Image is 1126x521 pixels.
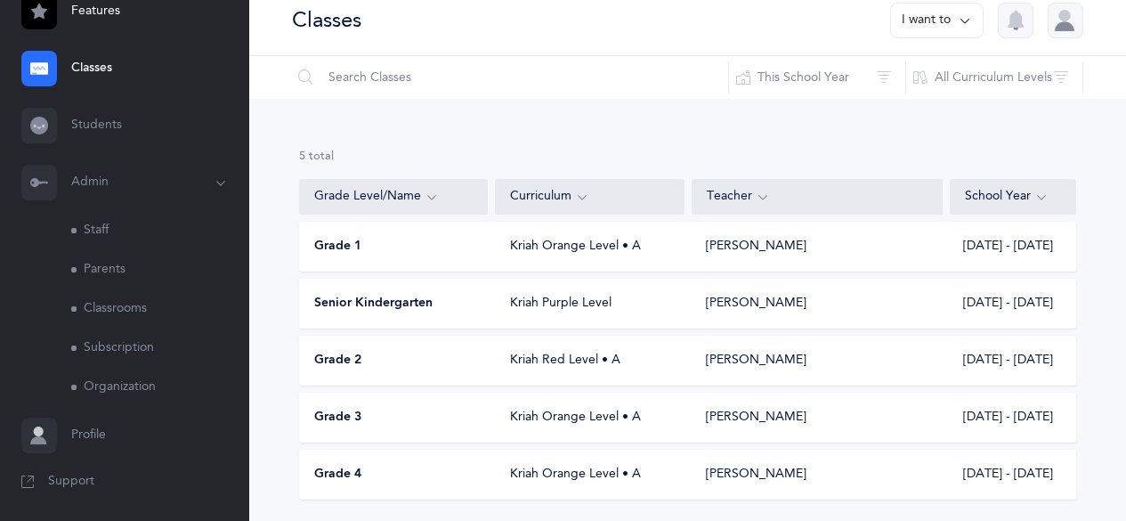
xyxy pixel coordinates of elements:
[1037,432,1105,500] iframe: Drift Widget Chat Controller
[48,473,94,491] span: Support
[496,238,685,256] div: Kriah Orange Level • A
[965,187,1061,207] div: School Year
[314,238,361,256] span: Grade 1
[706,466,806,484] div: [PERSON_NAME]
[496,295,685,313] div: Kriah Purple Level
[949,295,1075,313] div: [DATE] - [DATE]
[510,187,668,207] div: Curriculum
[905,56,1083,99] button: All Curriculum Levels
[890,3,984,38] button: I want to
[314,352,361,370] span: Grade 2
[71,211,249,250] a: Staff
[314,409,361,427] span: Grade 3
[71,329,249,368] a: Subscription
[71,289,249,329] a: Classrooms
[292,5,361,35] div: Classes
[309,150,334,162] span: total
[706,238,806,256] div: [PERSON_NAME]
[706,295,806,313] div: [PERSON_NAME]
[496,352,685,370] div: Kriah Red Level • A
[314,295,433,313] span: Senior Kindergarten
[299,149,1076,165] div: 5
[949,409,1075,427] div: [DATE] - [DATE]
[949,352,1075,370] div: [DATE] - [DATE]
[71,368,249,407] a: Organization
[949,238,1075,256] div: [DATE] - [DATE]
[314,187,473,207] div: Grade Level/Name
[496,409,685,427] div: Kriah Orange Level • A
[314,466,361,484] span: Grade 4
[706,409,806,427] div: [PERSON_NAME]
[496,466,685,484] div: Kriah Orange Level • A
[728,56,906,99] button: This School Year
[71,250,249,289] a: Parents
[707,187,928,207] div: Teacher
[291,56,729,99] input: Search Classes
[949,466,1075,484] div: [DATE] - [DATE]
[706,352,806,370] div: [PERSON_NAME]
